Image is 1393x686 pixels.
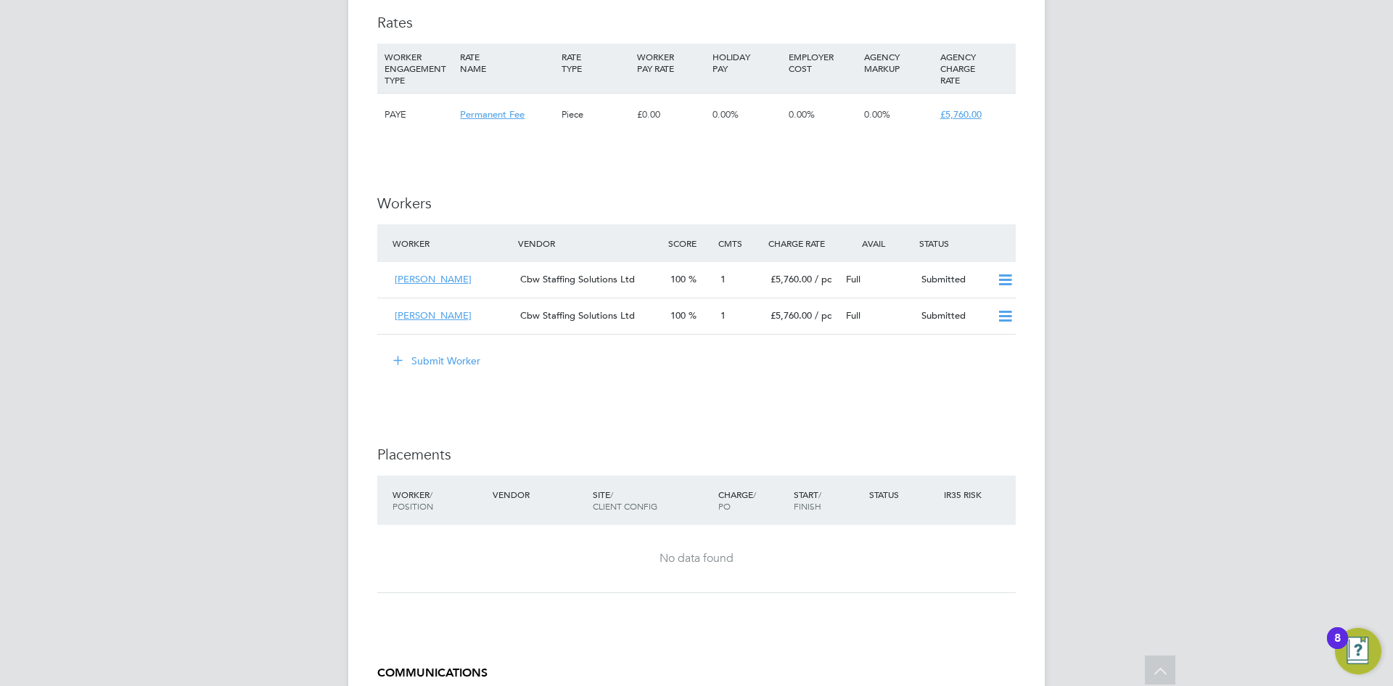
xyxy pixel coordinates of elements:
div: Piece [558,94,633,136]
span: £5,760.00 [771,273,812,285]
span: 100 [670,273,686,285]
span: £5,760.00 [771,309,812,322]
span: 0.00% [864,108,890,121]
div: PAYE [381,94,456,136]
div: Cmts [715,230,765,256]
div: Site [589,481,715,519]
div: Vendor [489,481,589,507]
div: Charge [715,481,790,519]
div: AGENCY CHARGE RATE [937,44,1012,93]
div: HOLIDAY PAY [709,44,784,81]
div: AGENCY MARKUP [860,44,936,81]
span: / Client Config [593,489,657,512]
div: Status [916,230,1016,256]
button: Open Resource Center, 8 new notifications [1335,628,1381,674]
span: / pc [815,273,831,285]
div: Start [790,481,866,519]
div: Status [866,481,941,507]
div: RATE NAME [456,44,557,81]
span: Cbw Staffing Solutions Ltd [520,273,635,285]
div: Vendor [514,230,665,256]
div: Worker [389,481,489,519]
h5: COMMUNICATIONS [377,666,1016,681]
div: £0.00 [633,94,709,136]
span: / PO [718,489,756,512]
div: RATE TYPE [558,44,633,81]
span: / pc [815,309,831,322]
span: [PERSON_NAME] [395,273,472,285]
h3: Workers [377,194,1016,213]
span: 100 [670,309,686,322]
span: [PERSON_NAME] [395,309,472,322]
div: Submitted [916,268,991,292]
span: Full [846,309,860,322]
div: Score [665,230,715,256]
span: 0.00% [712,108,739,121]
div: Submitted [916,304,991,328]
span: Permanent Fee [460,108,525,121]
span: 1 [720,309,726,322]
span: 1 [720,273,726,285]
div: No data found [392,551,1001,566]
h3: Placements [377,445,1016,464]
div: IR35 Risk [940,481,990,507]
div: WORKER PAY RATE [633,44,709,81]
div: Charge Rate [765,230,840,256]
h3: Rates [377,13,1016,32]
span: / Position [393,489,433,512]
span: / Finish [794,489,821,512]
span: £5,760.00 [940,108,982,121]
span: 0.00% [789,108,815,121]
span: Full [846,273,860,285]
button: Submit Worker [383,349,492,372]
div: Avail [840,230,916,256]
div: 8 [1334,638,1341,657]
span: Cbw Staffing Solutions Ltd [520,309,635,322]
div: EMPLOYER COST [785,44,860,81]
div: WORKER ENGAGEMENT TYPE [381,44,456,93]
div: Worker [389,230,514,256]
